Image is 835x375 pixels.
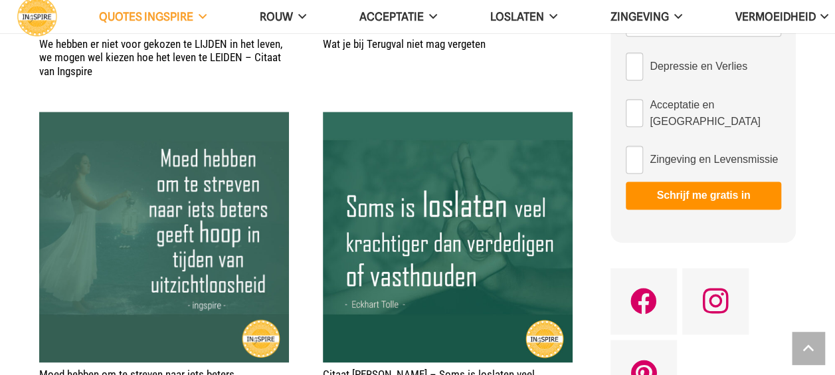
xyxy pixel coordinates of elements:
[99,10,193,23] span: QUOTES INGSPIRE
[626,182,781,209] button: Schrijf me gratis in
[626,99,643,127] input: Acceptatie en [GEOGRAPHIC_DATA]
[792,332,825,365] a: Terug naar top
[39,112,289,362] img: Prachtig citiaat: • Moed hebben om te streven naar iets beters geeft hoop in uitzichtloze tijden ...
[359,10,424,23] span: Acceptatie
[39,113,289,126] a: Moed hebben om te streven naar iets beters
[650,151,778,168] span: Zingeving en Levensmissie
[323,37,486,51] a: Wat je bij Terugval niet mag vergeten
[610,10,668,23] span: Zingeving
[626,146,643,174] input: Zingeving en Levensmissie
[682,268,749,334] a: Instagram
[610,268,677,334] a: Facebook
[735,10,815,23] span: VERMOEIDHEID
[39,37,282,78] a: We hebben er niet voor gekozen te LIJDEN in het leven, we mogen wel kiezen hoe het leven te LEIDE...
[490,10,544,23] span: Loslaten
[323,113,573,126] a: Citaat Eckhart Tolle – Soms is loslaten veel krachtiger dan…
[650,96,781,130] span: Acceptatie en [GEOGRAPHIC_DATA]
[323,112,573,362] img: Citaat over loslaten van Eckhart Tolle - Soms is loslaten veel krachtiger dan verdedigen of vasth...
[626,53,643,80] input: Depressie en Verlies
[260,10,293,23] span: ROUW
[650,58,747,74] span: Depressie en Verlies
